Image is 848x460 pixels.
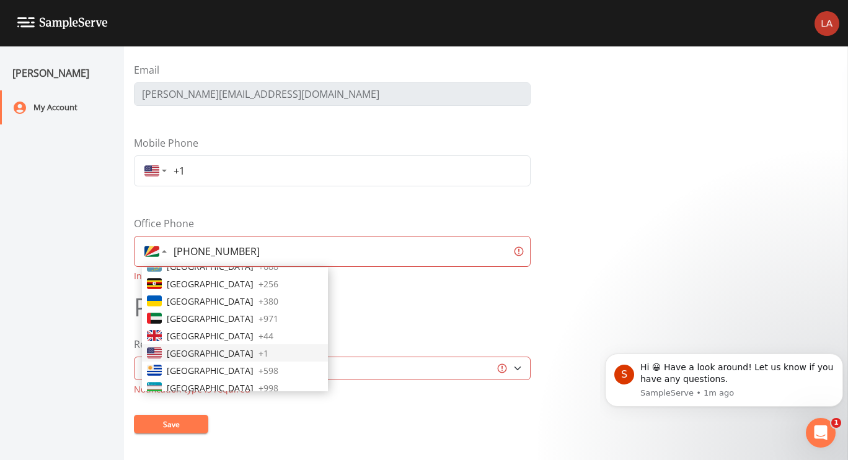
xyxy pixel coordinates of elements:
span: + 971 [258,312,278,325]
span: + 598 [258,364,278,377]
button: Country selector [142,240,169,263]
span: [GEOGRAPHIC_DATA] [167,347,254,360]
li: United Kingdom +44 [142,327,328,344]
button: Country selector [142,160,169,182]
label: Mobile Phone [134,136,198,150]
li: United Arab Emirates +971 [142,310,328,327]
span: [GEOGRAPHIC_DATA] [167,295,254,308]
iframe: Intercom notifications message [600,335,848,427]
span: [GEOGRAPHIC_DATA] [167,312,254,325]
li: Uganda +256 [142,275,328,292]
img: d7dbec6a6841da47e9d7d1c8b9ef1e19 [815,11,839,36]
h1: Preferences [134,292,531,322]
li: Uruguay +598 [142,362,328,379]
button: Save [134,415,208,433]
span: + 380 [258,295,278,308]
span: Notification type is required [134,383,250,395]
label: Receive Alert Notifactions to [134,337,266,352]
span: [GEOGRAPHIC_DATA] [167,381,254,394]
span: + 1 [258,347,268,360]
span: [GEOGRAPHIC_DATA] [167,364,254,377]
label: Office Phone [134,216,194,231]
span: Invalid phone number [134,270,227,282]
img: logo [17,17,108,29]
span: [GEOGRAPHIC_DATA] [167,329,254,342]
li: Uzbekistan +998 [142,379,328,396]
iframe: Intercom live chat [806,418,836,448]
li: Ukraine +380 [142,292,328,310]
label: Email [134,63,159,77]
span: 1 [831,418,841,428]
span: + 44 [258,329,273,342]
span: + 998 [258,381,278,394]
span: [GEOGRAPHIC_DATA] [167,277,254,290]
li: United States +1 [142,344,328,362]
span: + 256 [258,277,278,290]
